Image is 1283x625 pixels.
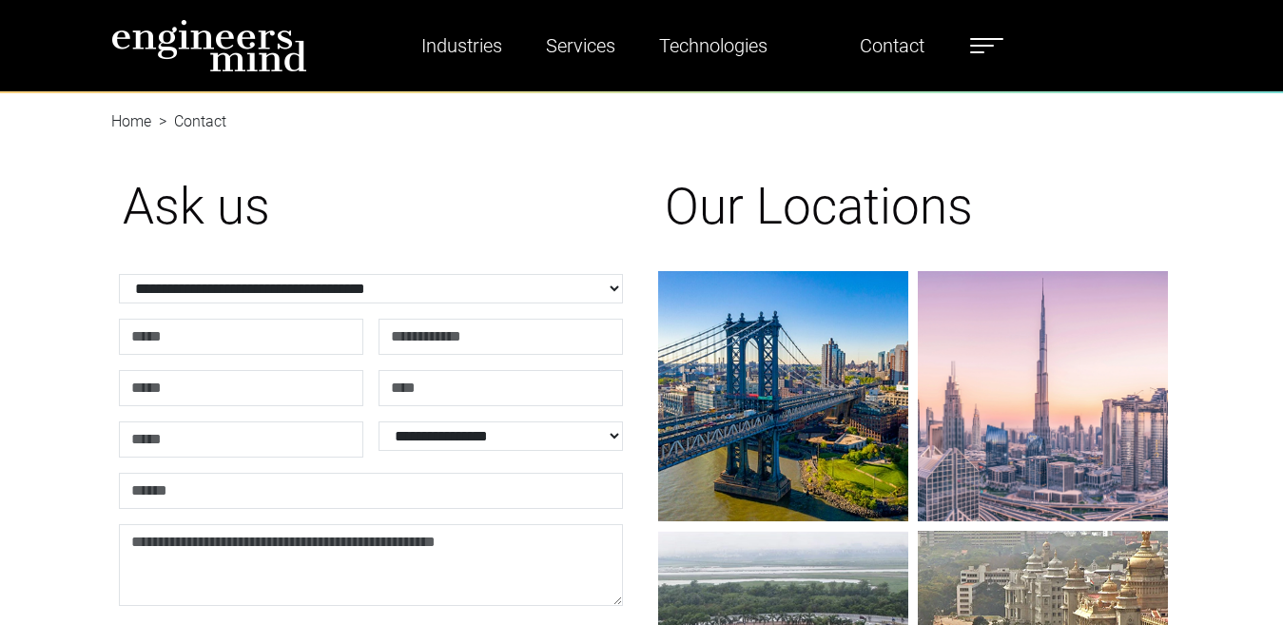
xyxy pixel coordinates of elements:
a: Contact [852,24,932,68]
img: gif [918,271,1168,521]
a: Industries [414,24,510,68]
img: gif [658,271,908,521]
a: Services [538,24,623,68]
nav: breadcrumb [111,91,1173,114]
h1: Our Locations [665,177,1161,238]
img: logo [111,19,307,72]
li: Contact [151,110,226,133]
a: Technologies [651,24,775,68]
h1: Ask us [123,177,619,238]
a: Home [111,112,151,130]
